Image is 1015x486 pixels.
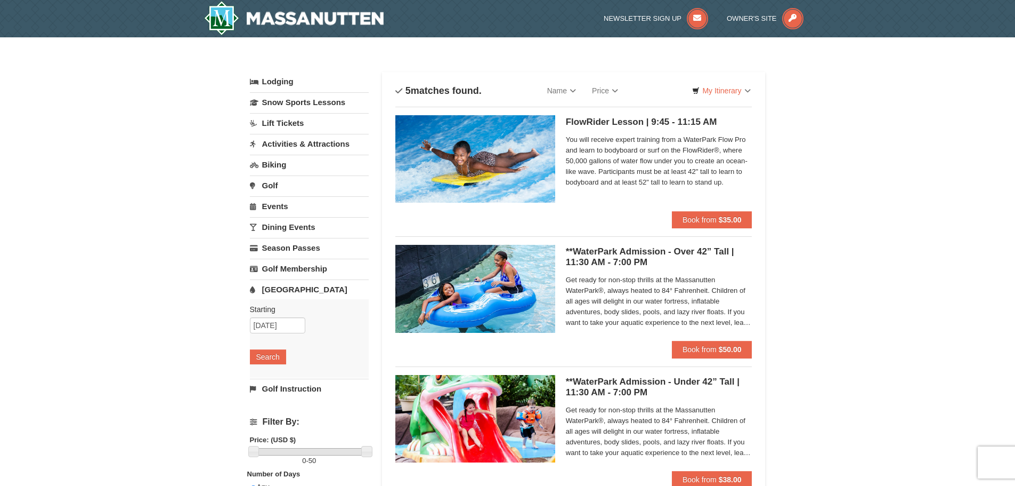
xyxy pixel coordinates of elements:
span: Newsletter Sign Up [604,14,681,22]
a: Biking [250,155,369,174]
h4: Filter By: [250,417,369,427]
a: Golf [250,176,369,195]
a: Activities & Attractions [250,134,369,154]
span: Book from [683,345,717,354]
span: Get ready for non-stop thrills at the Massanutten WaterPark®, always heated to 84° Fahrenheit. Ch... [566,405,752,458]
strong: Price: (USD $) [250,436,296,444]
a: Lift Tickets [250,113,369,133]
span: Owner's Site [727,14,777,22]
img: 6619917-216-363963c7.jpg [395,115,555,203]
a: Price [584,80,626,101]
img: 6619917-720-80b70c28.jpg [395,245,555,332]
span: Get ready for non-stop thrills at the Massanutten WaterPark®, always heated to 84° Fahrenheit. Ch... [566,275,752,328]
a: Events [250,196,369,216]
h5: **WaterPark Admission - Over 42” Tall | 11:30 AM - 7:00 PM [566,246,752,268]
span: Book from [683,216,717,224]
strong: $38.00 [719,475,742,484]
button: Search [250,349,286,364]
span: 50 [308,457,316,465]
span: 0 [302,457,306,465]
span: Book from [683,475,717,484]
a: Golf Instruction [250,379,369,399]
span: You will receive expert training from a WaterPark Flow Pro and learn to bodyboard or surf on the ... [566,134,752,188]
a: Lodging [250,72,369,91]
a: My Itinerary [685,83,757,99]
button: Book from $35.00 [672,211,752,228]
label: Starting [250,304,361,315]
a: Snow Sports Lessons [250,92,369,112]
a: Owner's Site [727,14,803,22]
strong: $50.00 [719,345,742,354]
h4: matches found. [395,85,482,96]
a: Golf Membership [250,259,369,278]
strong: Number of Days [247,470,301,478]
span: 5 [405,85,411,96]
a: Dining Events [250,217,369,237]
a: [GEOGRAPHIC_DATA] [250,280,369,299]
h5: FlowRider Lesson | 9:45 - 11:15 AM [566,117,752,128]
button: Book from $50.00 [672,341,752,358]
a: Name [539,80,584,101]
h5: **WaterPark Admission - Under 42” Tall | 11:30 AM - 7:00 PM [566,377,752,398]
a: Massanutten Resort [204,1,384,35]
strong: $35.00 [719,216,742,224]
img: 6619917-732-e1c471e4.jpg [395,375,555,463]
label: - [250,456,369,466]
img: Massanutten Resort Logo [204,1,384,35]
a: Newsletter Sign Up [604,14,708,22]
a: Season Passes [250,238,369,258]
